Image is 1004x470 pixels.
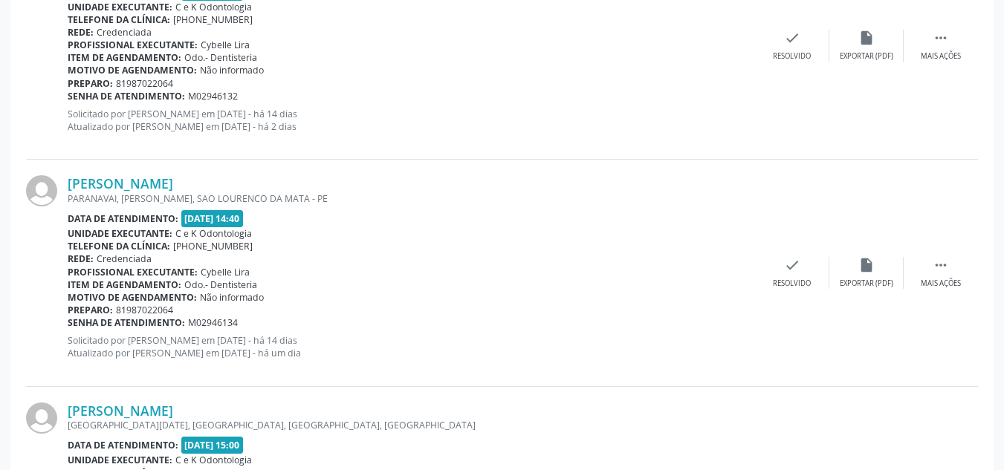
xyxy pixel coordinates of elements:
[921,51,961,62] div: Mais ações
[773,278,811,289] div: Resolvido
[97,26,152,39] span: Credenciada
[175,1,252,13] span: C e K Odontologia
[68,192,755,205] div: PARANAVAI, [PERSON_NAME], SAO LOURENCO DA MATA - PE
[175,454,252,466] span: C e K Odontologia
[933,30,949,46] i: 
[184,278,257,291] span: Odo.- Dentisteria
[200,64,264,76] span: Não informado
[68,402,173,419] a: [PERSON_NAME]
[188,90,238,102] span: M02946132
[68,212,178,225] b: Data de atendimento:
[68,454,172,466] b: Unidade executante:
[26,175,57,206] img: img
[116,77,173,90] span: 81987022064
[184,51,257,64] span: Odo.- Dentisteria
[173,13,253,26] span: [PHONE_NUMBER]
[200,291,264,304] span: Não informado
[201,266,250,278] span: Cybelle Lira
[181,437,244,454] span: [DATE] 15:00
[68,291,197,304] b: Motivo de agendamento:
[68,108,755,133] p: Solicitado por [PERSON_NAME] em [DATE] - há 14 dias Atualizado por [PERSON_NAME] em [DATE] - há 2...
[68,334,755,359] p: Solicitado por [PERSON_NAME] em [DATE] - há 14 dias Atualizado por [PERSON_NAME] em [DATE] - há u...
[97,252,152,265] span: Credenciada
[68,439,178,451] b: Data de atendimento:
[68,39,198,51] b: Profissional executante:
[68,90,185,102] b: Senha de atendimento:
[175,227,252,240] span: C e K Odontologia
[858,30,875,46] i: insert_drive_file
[68,266,198,278] b: Profissional executante:
[173,240,253,252] span: [PHONE_NUMBER]
[773,51,811,62] div: Resolvido
[26,402,57,434] img: img
[181,210,244,227] span: [DATE] 14:40
[68,227,172,240] b: Unidade executante:
[840,278,893,289] div: Exportar (PDF)
[68,175,173,192] a: [PERSON_NAME]
[858,257,875,273] i: insert_drive_file
[116,304,173,316] span: 81987022064
[68,419,755,431] div: [GEOGRAPHIC_DATA][DATE], [GEOGRAPHIC_DATA], [GEOGRAPHIC_DATA], [GEOGRAPHIC_DATA]
[784,30,800,46] i: check
[68,51,181,64] b: Item de agendamento:
[840,51,893,62] div: Exportar (PDF)
[933,257,949,273] i: 
[68,278,181,291] b: Item de agendamento:
[188,316,238,329] span: M02946134
[68,1,172,13] b: Unidade executante:
[68,13,170,26] b: Telefone da clínica:
[201,39,250,51] span: Cybelle Lira
[68,304,113,316] b: Preparo:
[784,257,800,273] i: check
[68,252,94,265] b: Rede:
[68,240,170,252] b: Telefone da clínica:
[68,316,185,329] b: Senha de atendimento:
[68,77,113,90] b: Preparo:
[68,26,94,39] b: Rede:
[921,278,961,289] div: Mais ações
[68,64,197,76] b: Motivo de agendamento:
